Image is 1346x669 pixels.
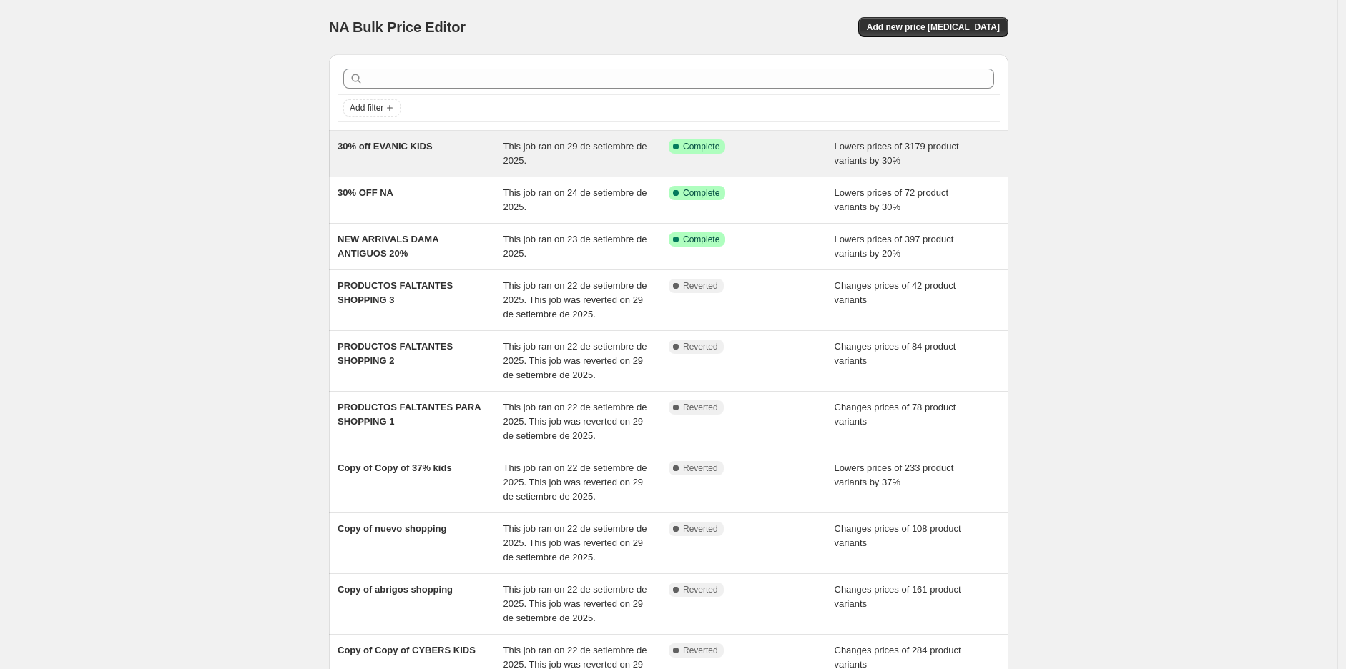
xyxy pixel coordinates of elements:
span: Reverted [683,584,718,595]
span: Lowers prices of 233 product variants by 37% [835,462,954,487]
span: NA Bulk Price Editor [329,19,466,35]
span: Changes prices of 161 product variants [835,584,961,609]
span: 30% off EVANIC KIDS [338,141,433,152]
span: PRODUCTOS FALTANTES PARA SHOPPING 1 [338,402,481,427]
span: PRODUCTOS FALTANTES SHOPPING 3 [338,280,453,305]
span: Copy of Copy of 37% kids [338,462,452,473]
span: Copy of nuevo shopping [338,523,446,534]
span: Reverted [683,402,718,413]
span: PRODUCTOS FALTANTES SHOPPING 2 [338,341,453,366]
span: This job ran on 22 de setiembre de 2025. This job was reverted on 29 de setiembre de 2025. [503,462,647,502]
span: NEW ARRIVALS DAMA ANTIGUOS 20% [338,234,438,259]
span: Complete [683,234,719,245]
span: Reverted [683,341,718,352]
button: Add filter [343,99,401,117]
span: This job ran on 24 de setiembre de 2025. [503,187,647,212]
span: This job ran on 22 de setiembre de 2025. This job was reverted on 29 de setiembre de 2025. [503,280,647,319]
span: This job ran on 22 de setiembre de 2025. This job was reverted on 29 de setiembre de 2025. [503,341,647,380]
span: Changes prices of 84 product variants [835,341,956,366]
span: Copy of Copy of CYBERS KIDS [338,645,476,655]
span: 30% OFF NA [338,187,393,198]
span: Complete [683,187,719,199]
span: Complete [683,141,719,152]
span: Reverted [683,523,718,535]
span: Reverted [683,462,718,474]
span: This job ran on 22 de setiembre de 2025. This job was reverted on 29 de setiembre de 2025. [503,523,647,563]
button: Add new price [MEDICAL_DATA] [858,17,1008,37]
span: Add new price [MEDICAL_DATA] [867,21,1000,33]
span: Changes prices of 78 product variants [835,402,956,427]
span: Lowers prices of 72 product variants by 30% [835,187,949,212]
span: Reverted [683,280,718,292]
span: Lowers prices of 397 product variants by 20% [835,234,954,259]
span: Copy of abrigos shopping [338,584,453,595]
span: Reverted [683,645,718,656]
span: This job ran on 22 de setiembre de 2025. This job was reverted on 29 de setiembre de 2025. [503,402,647,441]
span: Changes prices of 42 product variants [835,280,956,305]
span: This job ran on 22 de setiembre de 2025. This job was reverted on 29 de setiembre de 2025. [503,584,647,623]
span: Changes prices of 108 product variants [835,523,961,548]
span: Lowers prices of 3179 product variants by 30% [835,141,959,166]
span: This job ran on 29 de setiembre de 2025. [503,141,647,166]
span: Add filter [350,102,383,114]
span: This job ran on 23 de setiembre de 2025. [503,234,647,259]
